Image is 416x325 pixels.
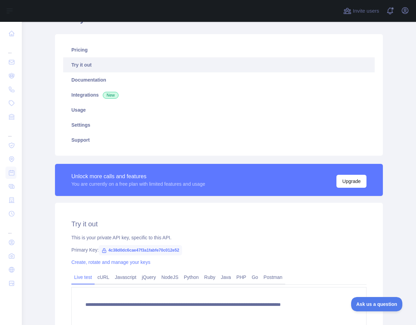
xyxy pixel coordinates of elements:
a: Create, rotate and manage your keys [71,259,150,265]
div: Unlock more calls and features [71,172,205,181]
span: Invite users [353,7,379,15]
a: Ruby [202,272,218,283]
a: jQuery [139,272,158,283]
a: PHP [234,272,249,283]
a: cURL [95,272,112,283]
a: Postman [261,272,285,283]
div: Primary Key: [71,246,366,253]
a: NodeJS [158,272,181,283]
div: This is your private API key, specific to this API. [71,234,366,241]
a: Settings [63,117,375,132]
a: Integrations New [63,87,375,102]
a: Live test [71,272,95,283]
a: Support [63,132,375,147]
a: Try it out [63,57,375,72]
div: ... [5,124,16,138]
a: Java [218,272,234,283]
span: 4c38d0dc6cae47f3a1fabfe70c012e52 [99,245,182,255]
iframe: Toggle Customer Support [351,297,402,311]
a: Pricing [63,42,375,57]
button: Upgrade [336,175,366,188]
a: Python [181,272,202,283]
a: Documentation [63,72,375,87]
button: Invite users [342,5,380,16]
a: Javascript [112,272,139,283]
h2: Try it out [71,219,366,229]
div: ... [5,41,16,55]
div: ... [5,221,16,235]
a: Go [249,272,261,283]
span: New [103,92,119,99]
h1: Holidays API [55,14,383,30]
div: You are currently on a free plan with limited features and usage [71,181,205,187]
a: Usage [63,102,375,117]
